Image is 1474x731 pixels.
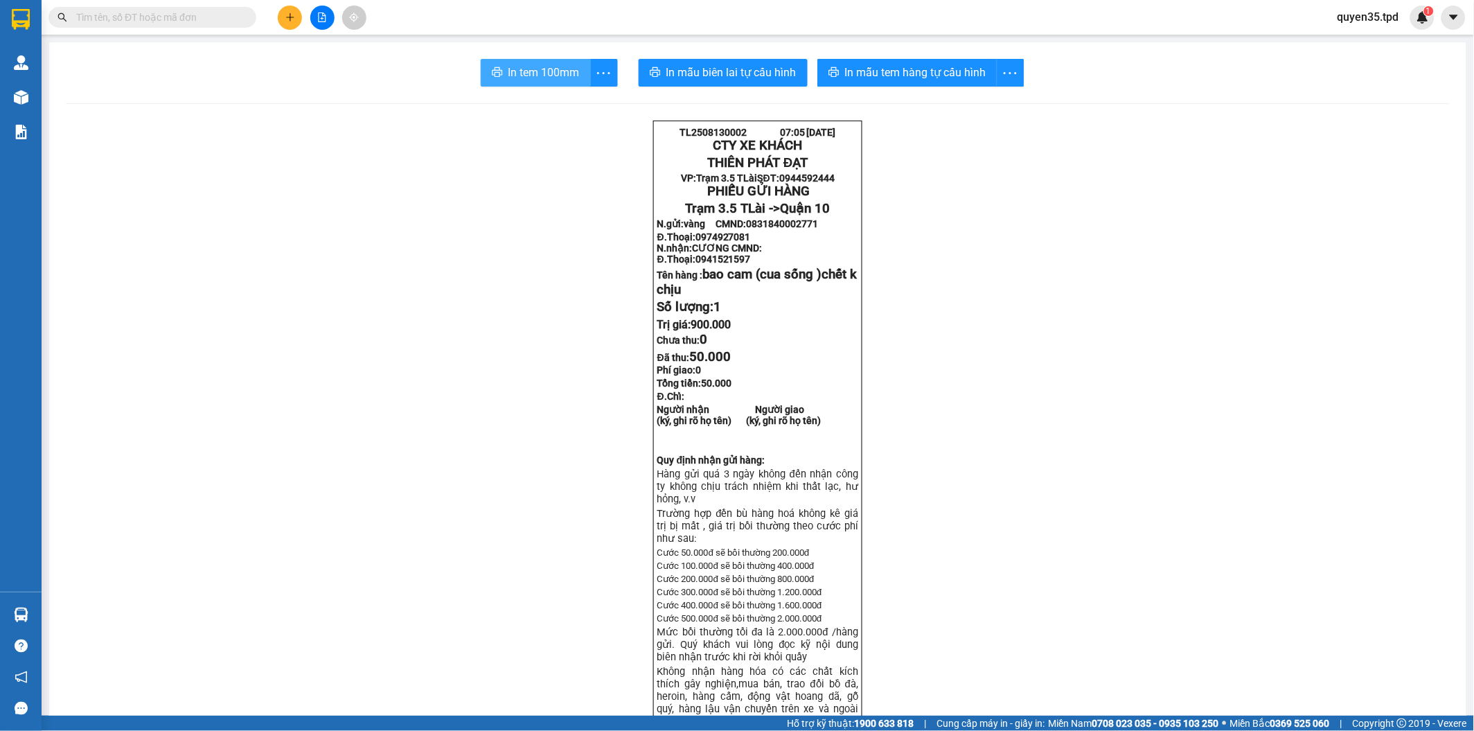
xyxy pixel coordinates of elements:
span: Trị giá: [657,318,731,331]
strong: CTY XE KHÁCH [713,138,802,153]
span: 0941521597 [695,254,751,265]
button: plus [278,6,302,30]
span: Số lượng: [657,299,722,315]
span: Trạm 3.5 TLài [42,52,104,63]
span: Miền Nam [1049,716,1219,731]
span: chết k chịu [657,267,858,297]
span: TL2508130002 [26,6,93,17]
span: bao cam (cua sống ) [657,267,858,297]
img: logo-vxr [12,9,30,30]
span: 1 [1426,6,1431,16]
span: Đ.Chỉ: [657,391,684,402]
strong: 1900 633 818 [855,718,914,729]
span: 0 [696,364,702,376]
strong: THIÊN PHÁT ĐẠT [53,35,154,50]
img: icon-new-feature [1417,11,1429,24]
span: CƯƠNG CMND: [693,243,763,254]
span: In tem 100mm [508,64,580,81]
span: [DATE] [153,6,182,17]
strong: N.gửi: [657,218,819,229]
button: printerIn mẫu tem hàng tự cấu hình [817,59,997,87]
button: file-add [310,6,335,30]
strong: Tên hàng : [657,270,858,296]
strong: CTY XE KHÁCH [60,17,149,33]
span: file-add [317,12,327,22]
span: TL2508130002 [680,127,747,138]
span: Cung cấp máy in - giấy in: [937,716,1045,731]
button: more [997,59,1024,87]
span: Trạm 3.5 TLài -> [685,201,830,216]
strong: 0708 023 035 - 0935 103 250 [1092,718,1219,729]
span: 0974927081 [695,231,751,243]
span: 0944592444 [125,52,181,63]
span: Cước 100.000đ sẽ bồi thường 400.000đ [657,561,815,571]
span: caret-down [1448,11,1460,24]
span: Quận 10 [780,201,830,216]
strong: Người nhận Người giao [657,404,805,415]
span: search [57,12,67,22]
span: copyright [1397,719,1407,728]
span: Tổng tiền: [657,378,732,389]
img: solution-icon [14,125,28,139]
span: Cước 200.000đ sẽ bồi thường 800.000đ [657,574,815,584]
strong: Quy định nhận gửi hàng: [657,455,765,466]
span: PHIẾU GỬI HÀNG [54,63,157,78]
span: 0944592444 [779,173,835,184]
span: 1 [714,299,722,315]
span: 0831840002771 [747,218,819,229]
strong: N.nhận: [657,243,763,254]
span: Mức bồi thường tối đa là 2.000.000đ /hàng gửi. Quý khách vui lòng đọc kỹ nội dung biên nhận trước... [657,626,858,663]
span: question-circle [15,640,28,653]
span: quyen35.tpd [1326,8,1410,26]
span: printer [492,67,503,80]
span: more [997,64,1024,82]
button: caret-down [1441,6,1466,30]
span: | [925,716,927,731]
span: 50.000 [689,349,731,364]
span: Quận 10 [127,80,177,96]
span: 900.000 [691,318,731,331]
span: aim [349,12,359,22]
span: Cước 500.000đ sẽ bồi thường 2.000.000đ [657,613,822,624]
span: 07:05 [126,6,151,17]
span: Cước 50.000đ sẽ bồi thường 200.000đ [657,547,810,558]
button: aim [342,6,366,30]
span: message [15,702,28,715]
span: printer [828,67,840,80]
strong: Phí giao: [657,364,702,376]
span: | [1340,716,1342,731]
span: vàng CMND: [684,218,819,229]
sup: 1 [1424,6,1434,16]
input: Tìm tên, số ĐT hoặc mã đơn [76,10,240,25]
strong: Đ.Thoại: [657,231,751,243]
span: Trường hợp đền bù hàng hoá không kê giá trị bị mất , giá trị bồi thường theo cước phí như sau: [657,507,858,545]
span: more [591,64,617,82]
button: printerIn tem 100mm [481,59,591,87]
span: 50.000 [702,378,732,389]
span: plus [285,12,295,22]
span: Trạm 3.5 TLài -> [32,80,177,96]
span: PHIẾU GỬI HÀNG [707,184,810,199]
button: printerIn mẫu biên lai tự cấu hình [639,59,808,87]
span: Trạm 3.5 TLài [696,173,758,184]
strong: (ký, ghi rõ họ tên) (ký, ghi rõ họ tên) [657,415,822,426]
span: notification [15,671,28,684]
span: In mẫu biên lai tự cấu hình [666,64,797,81]
span: 07:05 [780,127,805,138]
img: warehouse-icon [14,608,28,622]
span: Hàng gửi quá 3 ngày không đến nhận công ty không chịu trách nhiệm khi thất lạc, hư hỏn... [657,468,858,505]
span: printer [650,67,661,80]
strong: N.gửi: [4,98,166,109]
span: Miền Bắc [1230,716,1330,731]
strong: Chưa thu: [657,335,708,346]
strong: Đ.Thoại: [657,254,751,265]
strong: Đã thu: [657,352,731,363]
strong: VP: SĐT: [681,173,835,184]
span: vàng CMND: [31,98,166,109]
span: Cước 300.000đ sẽ bồi thường 1.200.000đ [657,587,822,597]
span: Cước 400.000đ sẽ bồi thường 1.600.000đ [657,600,822,610]
button: more [590,59,618,87]
strong: 0369 525 060 [1270,718,1330,729]
span: In mẫu tem hàng tự cấu hình [845,64,986,81]
img: warehouse-icon [14,55,28,70]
